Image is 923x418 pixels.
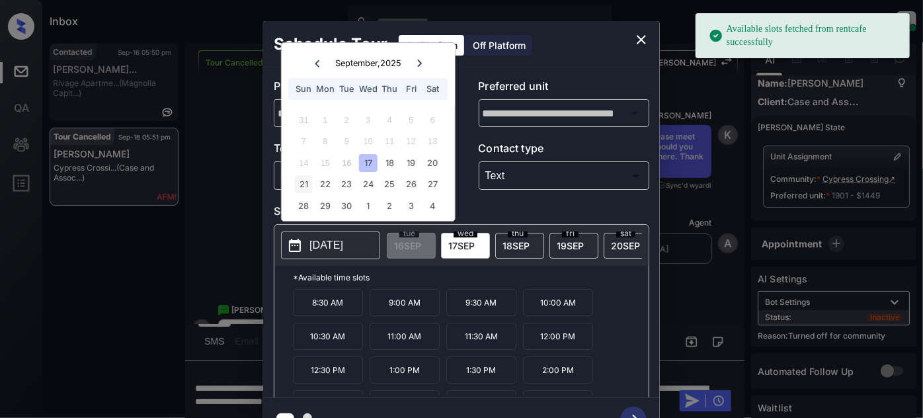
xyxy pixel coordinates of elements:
[381,132,399,150] div: Not available Thursday, September 11th, 2025
[466,35,532,56] div: Off Platform
[709,17,899,54] div: Available slots fetched from rentcafe successfully
[479,140,650,161] p: Contact type
[611,240,640,251] span: 20 SEP
[359,80,377,98] div: Wed
[295,154,313,172] div: Not available Sunday, September 14th, 2025
[454,230,477,237] span: wed
[381,197,399,215] div: Choose Thursday, October 2nd, 2025
[381,80,399,98] div: Thu
[495,233,544,259] div: date-select
[309,237,343,253] p: [DATE]
[482,165,647,187] div: Text
[424,154,442,172] div: Choose Saturday, September 20th, 2025
[277,165,442,187] div: In Person
[293,390,363,417] p: 2:30 PM
[446,390,516,417] p: 3:30 PM
[316,154,334,172] div: Not available Monday, September 15th, 2025
[316,175,334,193] div: Choose Monday, September 22nd, 2025
[402,197,420,215] div: Choose Friday, October 3rd, 2025
[381,111,399,129] div: Not available Thursday, September 4th, 2025
[293,356,363,384] p: 12:30 PM
[479,78,650,99] p: Preferred unit
[316,132,334,150] div: Not available Monday, September 8th, 2025
[295,175,313,193] div: Choose Sunday, September 21st, 2025
[523,323,593,350] p: 12:00 PM
[446,356,516,384] p: 1:30 PM
[424,111,442,129] div: Not available Saturday, September 6th, 2025
[274,203,649,224] p: Select slot
[370,390,440,417] p: 3:00 PM
[274,78,445,99] p: Preferred community
[424,132,442,150] div: Not available Saturday, September 13th, 2025
[424,175,442,193] div: Choose Saturday, September 27th, 2025
[359,175,377,193] div: Choose Wednesday, September 24th, 2025
[523,390,593,417] p: 4:00 PM
[293,323,363,350] p: 10:30 AM
[523,289,593,316] p: 10:00 AM
[293,289,363,316] p: 8:30 AM
[293,266,649,289] p: *Available time slots
[295,197,313,215] div: Choose Sunday, September 28th, 2025
[295,111,313,129] div: Not available Sunday, August 31st, 2025
[381,154,399,172] div: Choose Thursday, September 18th, 2025
[335,58,401,68] div: September , 2025
[424,80,442,98] div: Sat
[359,197,377,215] div: Choose Wednesday, October 1st, 2025
[616,230,635,237] span: sat
[316,80,334,98] div: Mon
[338,111,356,129] div: Not available Tuesday, September 2nd, 2025
[508,230,528,237] span: thu
[338,175,356,193] div: Choose Tuesday, September 23rd, 2025
[402,154,420,172] div: Choose Friday, September 19th, 2025
[286,109,450,216] div: month 2025-09
[562,230,579,237] span: fri
[549,233,598,259] div: date-select
[370,356,440,384] p: 1:00 PM
[399,35,464,56] div: On Platform
[402,175,420,193] div: Choose Friday, September 26th, 2025
[502,240,530,251] span: 18 SEP
[281,231,380,259] button: [DATE]
[295,132,313,150] div: Not available Sunday, September 7th, 2025
[402,132,420,150] div: Not available Friday, September 12th, 2025
[446,323,516,350] p: 11:30 AM
[628,26,655,53] button: close
[424,197,442,215] div: Choose Saturday, October 4th, 2025
[295,80,313,98] div: Sun
[441,233,490,259] div: date-select
[359,154,377,172] div: Choose Wednesday, September 17th, 2025
[370,289,440,316] p: 9:00 AM
[316,197,334,215] div: Choose Monday, September 29th, 2025
[338,80,356,98] div: Tue
[446,289,516,316] p: 9:30 AM
[402,111,420,129] div: Not available Friday, September 5th, 2025
[359,111,377,129] div: Not available Wednesday, September 3rd, 2025
[381,175,399,193] div: Choose Thursday, September 25th, 2025
[316,111,334,129] div: Not available Monday, September 1st, 2025
[338,197,356,215] div: Choose Tuesday, September 30th, 2025
[604,233,653,259] div: date-select
[263,21,398,67] h2: Schedule Tour
[338,154,356,172] div: Not available Tuesday, September 16th, 2025
[523,356,593,384] p: 2:00 PM
[448,240,475,251] span: 17 SEP
[557,240,584,251] span: 19 SEP
[359,132,377,150] div: Not available Wednesday, September 10th, 2025
[402,80,420,98] div: Fri
[370,323,440,350] p: 11:00 AM
[274,140,445,161] p: Tour type
[338,132,356,150] div: Not available Tuesday, September 9th, 2025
